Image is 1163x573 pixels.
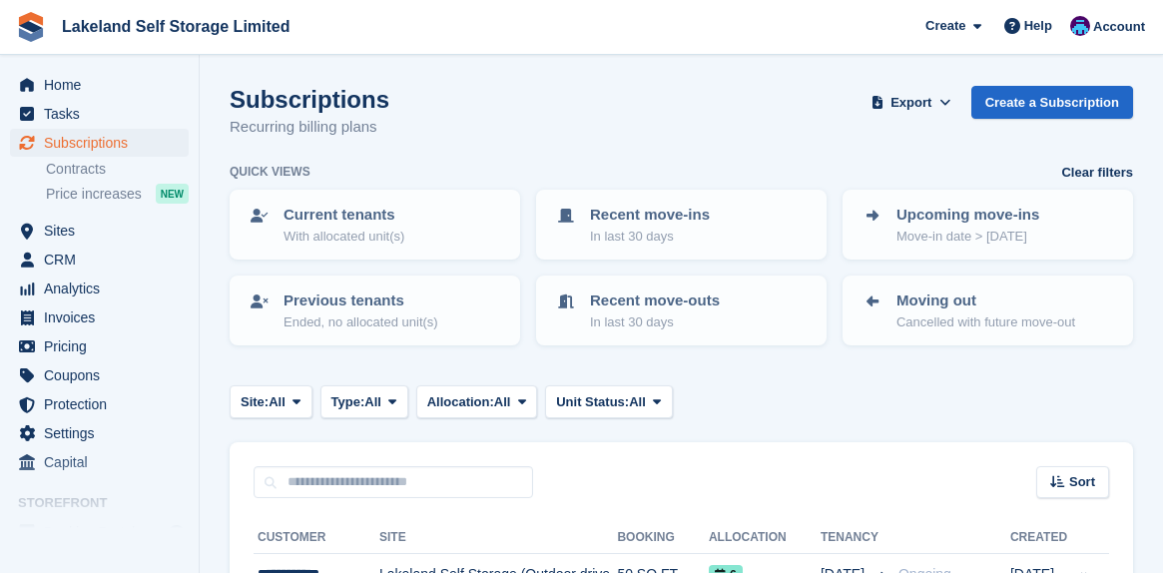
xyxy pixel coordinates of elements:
[10,275,189,302] a: menu
[925,16,965,36] span: Create
[379,522,617,554] th: Site
[896,227,1039,247] p: Move-in date > [DATE]
[896,204,1039,227] p: Upcoming move-ins
[590,289,720,312] p: Recent move-outs
[821,522,890,554] th: Tenancy
[1061,163,1133,183] a: Clear filters
[629,392,646,412] span: All
[364,392,381,412] span: All
[232,192,518,258] a: Current tenants With allocated unit(s)
[232,278,518,343] a: Previous tenants Ended, no allocated unit(s)
[54,10,298,43] a: Lakeland Self Storage Limited
[269,392,286,412] span: All
[538,192,825,258] a: Recent move-ins In last 30 days
[44,361,164,389] span: Coupons
[10,71,189,99] a: menu
[44,129,164,157] span: Subscriptions
[10,361,189,389] a: menu
[230,116,389,139] p: Recurring billing plans
[10,390,189,418] a: menu
[230,86,389,113] h1: Subscriptions
[845,192,1131,258] a: Upcoming move-ins Move-in date > [DATE]
[284,289,438,312] p: Previous tenants
[1010,522,1067,554] th: Created
[44,448,164,476] span: Capital
[10,217,189,245] a: menu
[427,392,494,412] span: Allocation:
[590,204,710,227] p: Recent move-ins
[44,100,164,128] span: Tasks
[10,303,189,331] a: menu
[46,185,142,204] span: Price increases
[10,129,189,157] a: menu
[896,289,1075,312] p: Moving out
[617,522,709,554] th: Booking
[44,518,164,546] span: Booking Portal
[10,332,189,360] a: menu
[556,392,629,412] span: Unit Status:
[284,227,404,247] p: With allocated unit(s)
[896,312,1075,332] p: Cancelled with future move-out
[156,184,189,204] div: NEW
[44,419,164,447] span: Settings
[44,332,164,360] span: Pricing
[590,312,720,332] p: In last 30 days
[254,522,379,554] th: Customer
[165,520,189,544] a: Preview store
[18,493,199,513] span: Storefront
[10,419,189,447] a: menu
[284,312,438,332] p: Ended, no allocated unit(s)
[1093,17,1145,37] span: Account
[320,385,408,418] button: Type: All
[44,71,164,99] span: Home
[890,93,931,113] span: Export
[971,86,1133,119] a: Create a Subscription
[284,204,404,227] p: Current tenants
[590,227,710,247] p: In last 30 days
[230,385,312,418] button: Site: All
[1024,16,1052,36] span: Help
[44,246,164,274] span: CRM
[545,385,672,418] button: Unit Status: All
[494,392,511,412] span: All
[46,160,189,179] a: Contracts
[241,392,269,412] span: Site:
[16,12,46,42] img: stora-icon-8386f47178a22dfd0bd8f6a31ec36ba5ce8667c1dd55bd0f319d3a0aa187defe.svg
[10,448,189,476] a: menu
[46,183,189,205] a: Price increases NEW
[10,518,189,546] a: menu
[868,86,955,119] button: Export
[10,246,189,274] a: menu
[416,385,538,418] button: Allocation: All
[44,303,164,331] span: Invoices
[331,392,365,412] span: Type:
[709,522,821,554] th: Allocation
[44,390,164,418] span: Protection
[230,163,310,181] h6: Quick views
[44,217,164,245] span: Sites
[1070,16,1090,36] img: David Dickson
[538,278,825,343] a: Recent move-outs In last 30 days
[1069,472,1095,492] span: Sort
[845,278,1131,343] a: Moving out Cancelled with future move-out
[44,275,164,302] span: Analytics
[10,100,189,128] a: menu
